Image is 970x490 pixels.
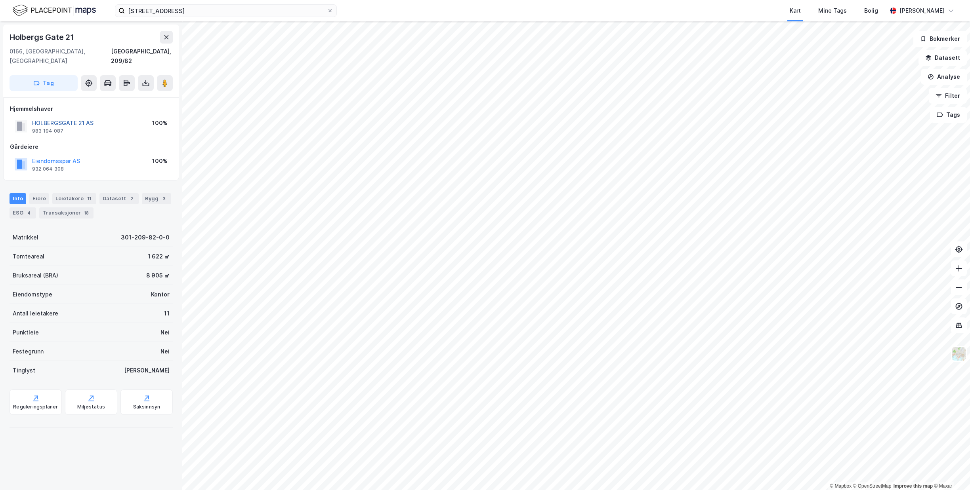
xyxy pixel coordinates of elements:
[930,107,967,123] button: Tags
[13,309,58,318] div: Antall leietakere
[921,69,967,85] button: Analyse
[152,156,168,166] div: 100%
[121,233,170,242] div: 301-209-82-0-0
[790,6,801,15] div: Kart
[10,75,78,91] button: Tag
[25,209,33,217] div: 4
[13,366,35,375] div: Tinglyst
[32,128,63,134] div: 983 194 087
[146,271,170,280] div: 8 905 ㎡
[133,404,160,410] div: Saksinnsyn
[853,483,892,489] a: OpenStreetMap
[899,6,945,15] div: [PERSON_NAME]
[13,347,44,356] div: Festegrunn
[148,252,170,261] div: 1 622 ㎡
[894,483,933,489] a: Improve this map
[160,328,170,337] div: Nei
[85,195,93,203] div: 11
[13,290,52,299] div: Eiendomstype
[10,47,111,66] div: 0166, [GEOGRAPHIC_DATA], [GEOGRAPHIC_DATA]
[32,166,64,172] div: 932 064 308
[160,195,168,203] div: 3
[913,31,967,47] button: Bokmerker
[111,47,173,66] div: [GEOGRAPHIC_DATA], 209/82
[10,104,172,114] div: Hjemmelshaver
[864,6,878,15] div: Bolig
[29,193,49,204] div: Eiere
[13,271,58,280] div: Bruksareal (BRA)
[10,207,36,218] div: ESG
[13,328,39,337] div: Punktleie
[830,483,852,489] a: Mapbox
[142,193,171,204] div: Bygg
[929,88,967,104] button: Filter
[128,195,136,203] div: 2
[930,452,970,490] div: Kontrollprogram for chat
[82,209,90,217] div: 18
[10,193,26,204] div: Info
[164,309,170,318] div: 11
[39,207,94,218] div: Transaksjoner
[10,142,172,152] div: Gårdeiere
[151,290,170,299] div: Kontor
[160,347,170,356] div: Nei
[818,6,847,15] div: Mine Tags
[125,5,327,17] input: Søk på adresse, matrikkel, gårdeiere, leietakere eller personer
[13,404,58,410] div: Reguleringsplaner
[10,31,76,44] div: Holbergs Gate 21
[13,4,96,17] img: logo.f888ab2527a4732fd821a326f86c7f29.svg
[124,366,170,375] div: [PERSON_NAME]
[52,193,96,204] div: Leietakere
[77,404,105,410] div: Miljøstatus
[13,252,44,261] div: Tomteareal
[918,50,967,66] button: Datasett
[13,233,38,242] div: Matrikkel
[930,452,970,490] iframe: Chat Widget
[951,346,966,361] img: Z
[99,193,139,204] div: Datasett
[152,118,168,128] div: 100%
